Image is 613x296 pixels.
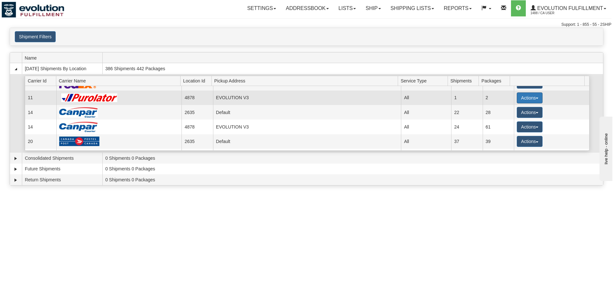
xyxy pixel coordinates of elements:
td: 37 [451,134,482,149]
span: Evolution Fulfillment [536,5,603,11]
button: Actions [517,136,543,147]
td: EVOLUTION V3 [213,149,401,163]
td: 2635 [181,105,213,119]
td: 2635 [181,134,213,149]
td: 39 [483,134,514,149]
span: Shipments [450,76,479,86]
td: All [401,105,451,119]
td: 1 [451,91,482,105]
td: 4878 [181,119,213,134]
td: 167 [483,149,514,163]
td: Future Shipments [22,164,102,175]
button: Actions [517,92,543,103]
td: 4878 [181,149,213,163]
div: Support: 1 - 855 - 55 - 2SHIP [2,22,611,27]
span: Carrier Name [59,76,181,86]
img: Canpar [59,107,98,118]
button: Actions [517,107,543,118]
td: 2 [483,91,514,105]
a: Reports [439,0,477,16]
a: Shipping lists [386,0,439,16]
td: Default [213,105,401,119]
td: All [401,149,451,163]
td: 14 [25,105,56,119]
img: Canada Post [59,136,100,147]
td: 11 [25,91,56,105]
td: 167 [451,149,482,163]
td: Consolidated Shipments [22,153,102,164]
span: Carrier Id [28,76,56,86]
td: 24 [451,119,482,134]
img: logo1488.jpg [2,2,64,18]
td: EVOLUTION V3 [213,91,401,105]
span: Packages [481,76,510,86]
span: Name [25,53,102,63]
td: 386 Shipments 442 Packages [102,63,603,74]
span: Service Type [401,76,448,86]
td: 20 [25,134,56,149]
button: Actions [517,121,543,132]
a: Evolution Fulfillment 1488 / CA User [526,0,611,16]
td: Default [213,134,401,149]
a: Lists [334,0,361,16]
img: Canpar [59,122,98,132]
td: All [401,119,451,134]
td: Return Shipments [22,174,102,185]
a: Ship [361,0,385,16]
a: Addressbook [281,0,334,16]
span: 1488 / CA User [531,10,579,16]
a: Collapse [13,66,19,72]
td: All [401,91,451,105]
a: Settings [242,0,281,16]
td: [DATE] Shipments By Location [22,63,102,74]
iframe: chat widget [598,115,612,181]
a: Expand [13,155,19,162]
td: 22 [451,105,482,119]
button: Shipment Filters [15,31,56,42]
td: EVOLUTION V3 [213,119,401,134]
td: 14 [25,119,56,134]
td: 20 [25,149,56,163]
a: Expand [13,166,19,172]
td: 4878 [181,91,213,105]
span: Pickup Address [214,76,398,86]
td: 0 Shipments 0 Packages [102,153,603,164]
div: live help - online [5,5,60,10]
td: 0 Shipments 0 Packages [102,164,603,175]
td: 61 [483,119,514,134]
td: 28 [483,105,514,119]
a: Expand [13,177,19,183]
td: 0 Shipments 0 Packages [102,174,603,185]
img: Purolator [59,93,120,102]
td: All [401,134,451,149]
span: Location Id [183,76,211,86]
